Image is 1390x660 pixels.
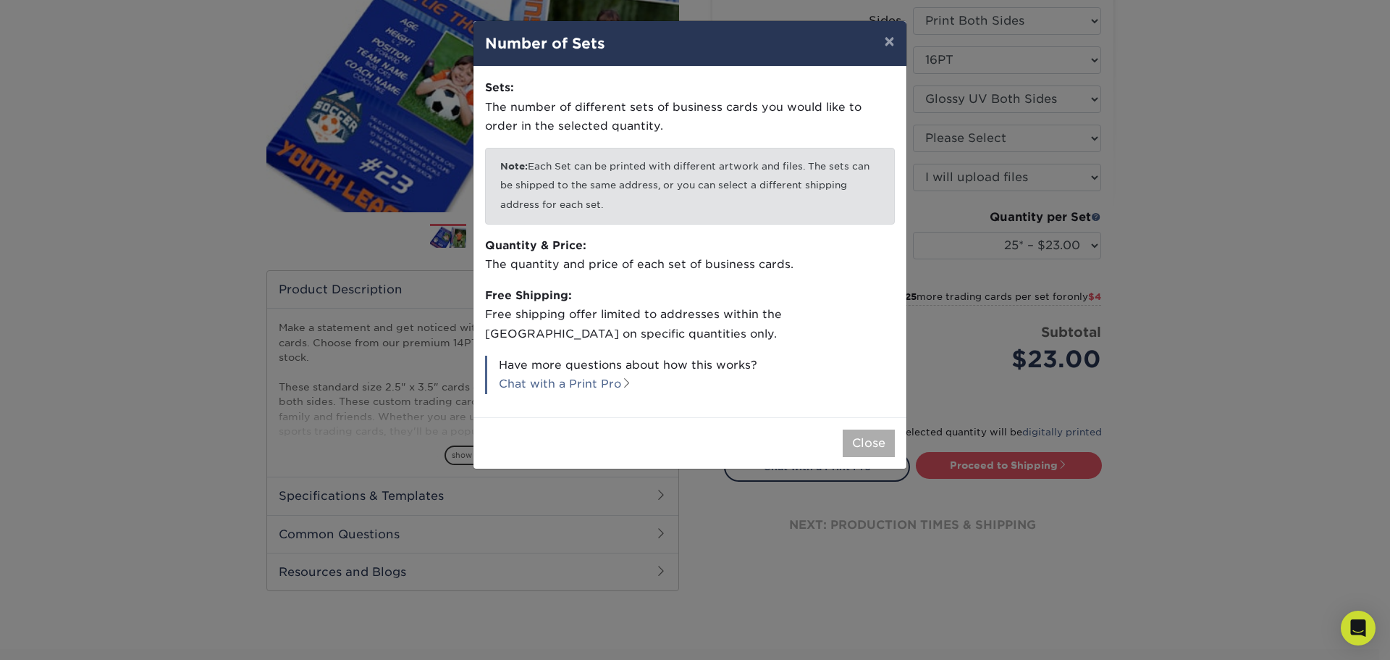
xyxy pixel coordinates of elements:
[485,78,895,136] p: The number of different sets of business cards you would like to order in the selected quantity.
[485,236,895,275] p: The quantity and price of each set of business cards.
[485,148,895,225] p: Each Set can be printed with different artwork and files. The sets can be shipped to the same add...
[485,238,586,252] strong: Quantity & Price:
[485,288,572,302] strong: Free Shipping:
[1341,611,1376,646] div: Open Intercom Messenger
[485,286,895,344] p: Free shipping offer limited to addresses within the [GEOGRAPHIC_DATA] on specific quantities only.
[485,356,895,394] p: Have more questions about how this works?
[499,377,632,390] a: Chat with a Print Pro
[485,33,895,54] h4: Number of Sets
[843,430,895,457] button: Close
[872,21,906,62] button: ×
[485,80,514,94] strong: Sets:
[500,161,528,172] b: Note:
